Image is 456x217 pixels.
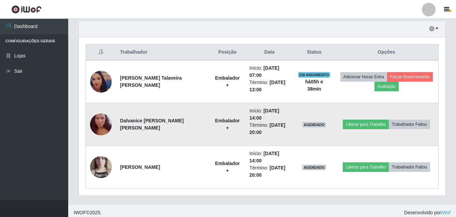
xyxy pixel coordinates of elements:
[249,122,290,136] li: Término:
[340,72,387,82] button: Adicionar Horas Extra
[298,72,330,78] span: EM ANDAMENTO
[389,162,430,172] button: Trabalhador Faltou
[215,161,240,173] strong: Embalador +
[249,107,290,122] li: Início:
[74,210,86,215] span: IWOF
[120,164,160,170] strong: [PERSON_NAME]
[302,165,326,170] span: AGENDADO
[343,120,389,129] button: Liberar para Trabalho
[215,75,240,88] strong: Embalador +
[305,79,323,92] strong: há 05 h e 38 min
[120,118,184,131] strong: Dalvanice [PERSON_NAME] [PERSON_NAME]
[90,148,112,187] img: 1747227307483.jpeg
[245,44,294,60] th: Data
[441,210,451,215] a: iWof
[389,120,430,129] button: Trabalhador Faltou
[404,209,451,216] span: Desenvolvido por
[302,122,326,127] span: AGENDADO
[11,5,42,14] img: CoreUI Logo
[249,108,279,121] time: [DATE] 14:00
[215,118,240,131] strong: Embalador +
[374,82,399,91] button: Avaliação
[249,65,279,78] time: [DATE] 07:00
[90,71,112,93] img: 1738963507457.jpeg
[90,105,112,144] img: 1742861123307.jpeg
[120,75,182,88] strong: [PERSON_NAME] Talaveira [PERSON_NAME]
[294,44,335,60] th: Status
[209,44,245,60] th: Posição
[335,44,438,60] th: Opções
[249,79,290,93] li: Término:
[249,164,290,179] li: Término:
[116,44,209,60] th: Trabalhador
[74,209,102,216] span: © 2025 .
[249,151,279,163] time: [DATE] 14:00
[343,162,389,172] button: Liberar para Trabalho
[249,65,290,79] li: Início:
[249,150,290,164] li: Início:
[387,72,433,82] button: Forçar Encerramento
